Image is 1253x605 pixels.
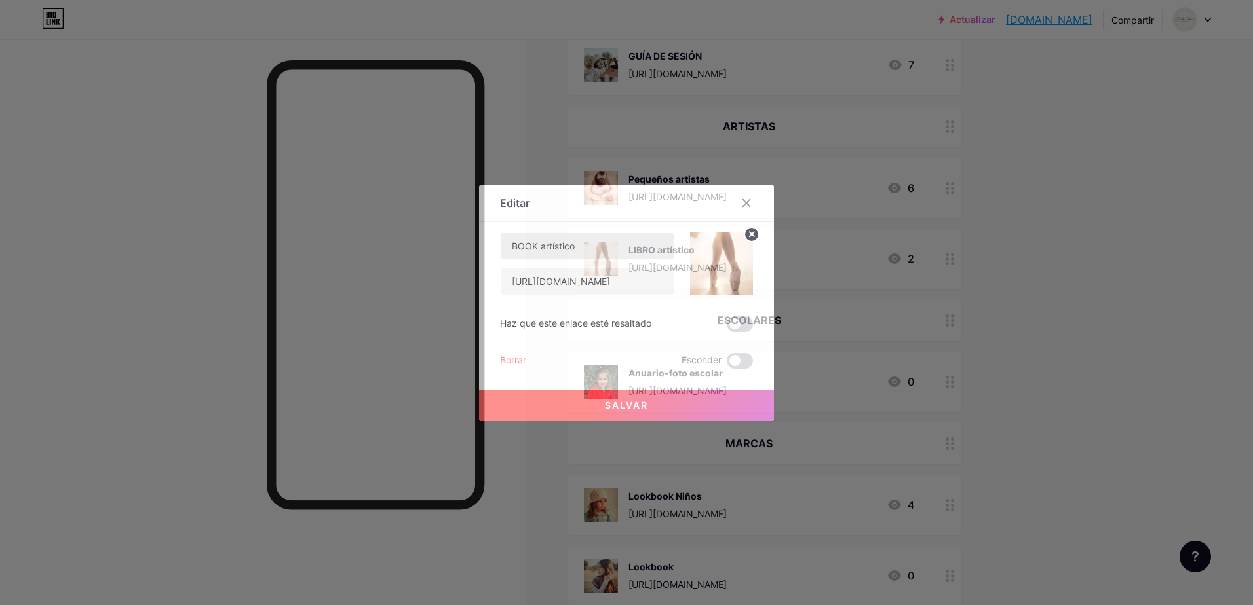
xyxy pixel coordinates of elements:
[500,353,526,369] div: Borrar
[690,232,753,295] img: link_thumbnail
[500,316,651,332] div: Haz que este enlace esté resaltado
[501,268,674,295] input: URL
[501,233,674,259] input: Título
[500,195,530,211] div: Editar
[682,353,722,369] span: Esconder
[605,399,648,411] span: Salvar
[479,390,774,421] button: Salvar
